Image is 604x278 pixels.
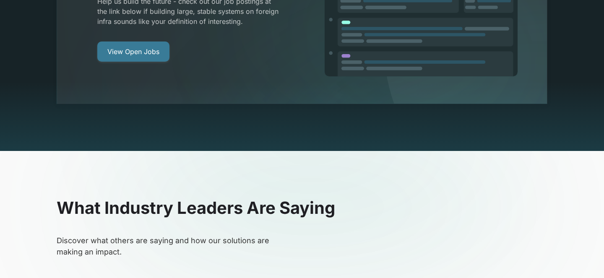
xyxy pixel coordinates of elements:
iframe: Chat Widget [562,238,604,278]
p: Discover what others are saying and how our solutions are making an impact. [57,235,281,257]
a: View Open Jobs [97,42,169,62]
h2: What Industry Leaders Are Saying [57,198,547,218]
